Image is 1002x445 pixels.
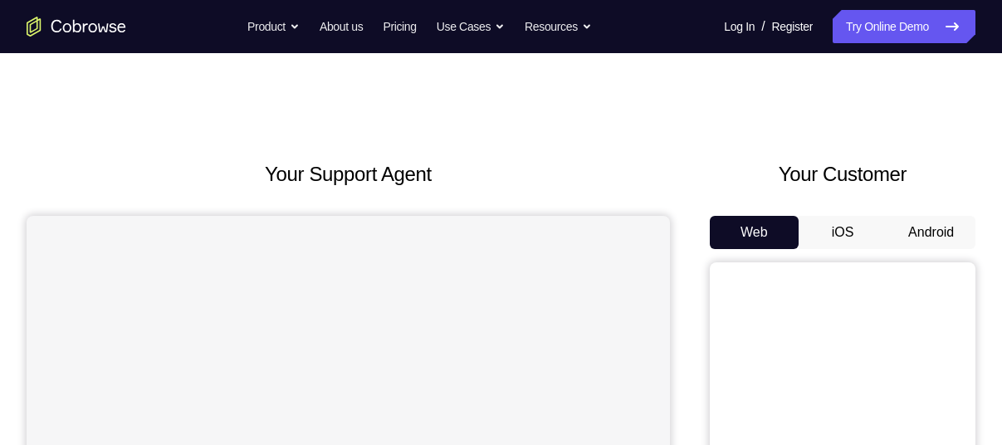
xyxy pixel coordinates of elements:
[710,216,799,249] button: Web
[772,10,813,43] a: Register
[437,10,505,43] button: Use Cases
[833,10,975,43] a: Try Online Demo
[724,10,755,43] a: Log In
[799,216,887,249] button: iOS
[525,10,592,43] button: Resources
[761,17,765,37] span: /
[887,216,975,249] button: Android
[320,10,363,43] a: About us
[247,10,300,43] button: Product
[383,10,416,43] a: Pricing
[27,159,670,189] h2: Your Support Agent
[710,159,975,189] h2: Your Customer
[27,17,126,37] a: Go to the home page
